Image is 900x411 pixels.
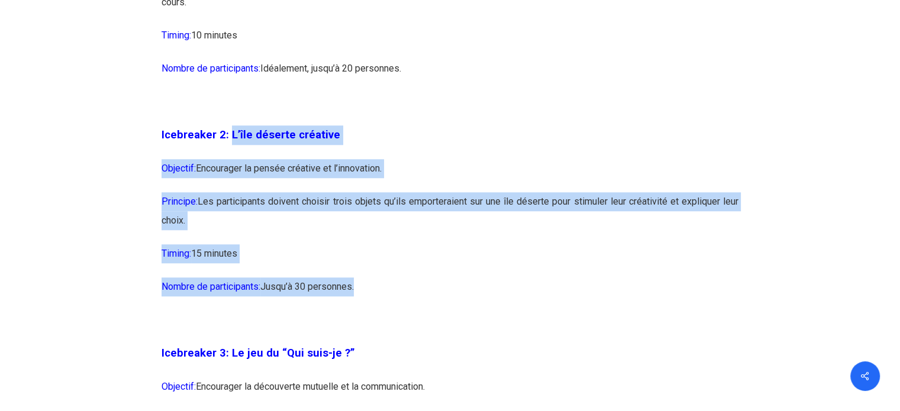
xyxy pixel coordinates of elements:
span: Objectif: [162,163,196,174]
p: Encourager la découverte mutuelle et la communication. [162,377,738,410]
p: Encourager la pensée créative et l’innovation. [162,159,738,192]
span: Icebreaker 3: Le jeu du “Qui suis-je ?” [162,347,355,360]
span: Icebreaker 2: L’île déserte créative [162,128,340,141]
p: 15 minutes [162,244,738,277]
span: Objectif: [162,381,196,392]
span: Timing: [162,30,191,41]
p: 10 minutes [162,26,738,59]
span: Nombre de participants: [162,63,260,74]
p: Idéalement, jusqu’à 20 personnes. [162,59,738,92]
p: Les participants doivent choisir trois objets qu’ils emporteraient sur une île déserte pour stimu... [162,192,738,244]
span: Nombre de participants: [162,281,260,292]
span: Principe: [162,196,198,207]
p: Jusqu’à 30 personnes. [162,277,738,310]
span: Timing: [162,248,191,259]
